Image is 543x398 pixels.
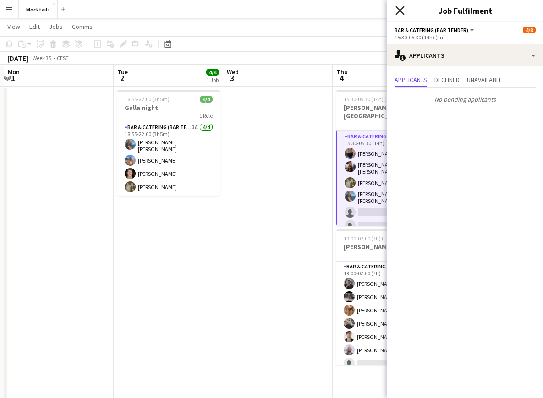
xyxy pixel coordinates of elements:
[72,22,93,31] span: Comms
[4,21,24,33] a: View
[434,76,460,83] span: Declined
[387,92,543,107] p: No pending applicants
[335,73,348,83] span: 4
[7,54,28,63] div: [DATE]
[344,235,391,242] span: 19:00-02:00 (7h) (Fri)
[68,21,96,33] a: Comms
[387,5,543,16] h3: Job Fulfilment
[227,68,239,76] span: Wed
[206,69,219,76] span: 4/4
[387,44,543,66] div: Applicants
[336,68,348,76] span: Thu
[117,68,128,76] span: Tue
[344,96,394,103] span: 15:30-05:30 (14h) (Fri)
[523,27,536,33] span: 4/8
[117,90,220,196] app-job-card: 18:55-22:00 (3h5m)4/4Galla night1 RoleBar & Catering (Bar Tender)3A4/418:55-22:00 (3h5m)[PERSON_N...
[395,76,427,83] span: Applicants
[225,73,239,83] span: 3
[57,55,69,61] div: CEST
[19,0,58,18] button: Mocktails
[395,27,476,33] button: Bar & Catering (Bar Tender)
[336,243,439,251] h3: [PERSON_NAME]
[336,90,439,226] app-job-card: 15:30-05:30 (14h) (Fri)4/8[PERSON_NAME] fra [GEOGRAPHIC_DATA] til [GEOGRAPHIC_DATA]1 RoleBar & Ca...
[45,21,66,33] a: Jobs
[29,22,40,31] span: Edit
[467,76,502,83] span: Unavailable
[395,27,468,33] span: Bar & Catering (Bar Tender)
[200,96,213,103] span: 4/4
[336,104,439,120] h3: [PERSON_NAME] fra [GEOGRAPHIC_DATA] til [GEOGRAPHIC_DATA]
[116,73,128,83] span: 2
[8,68,20,76] span: Mon
[117,104,220,112] h3: Galla night
[30,55,53,61] span: Week 35
[117,122,220,196] app-card-role: Bar & Catering (Bar Tender)3A4/418:55-22:00 (3h5m)[PERSON_NAME] [PERSON_NAME][PERSON_NAME][PERSON...
[207,76,219,83] div: 1 Job
[199,112,213,119] span: 1 Role
[49,22,63,31] span: Jobs
[395,34,536,41] div: 15:30-05:30 (14h) (Fri)
[125,96,170,103] span: 18:55-22:00 (3h5m)
[7,22,20,31] span: View
[336,229,439,365] app-job-card: 19:00-02:00 (7h) (Fri)6/19[PERSON_NAME]1 RoleBar & Catering (Bar Tender)6/1919:00-02:00 (7h)[PERS...
[336,131,439,262] app-card-role: Bar & Catering (Bar Tender)4/815:30-05:30 (14h)[PERSON_NAME][PERSON_NAME] [PERSON_NAME] [PERSON_N...
[26,21,44,33] a: Edit
[6,73,20,83] span: 1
